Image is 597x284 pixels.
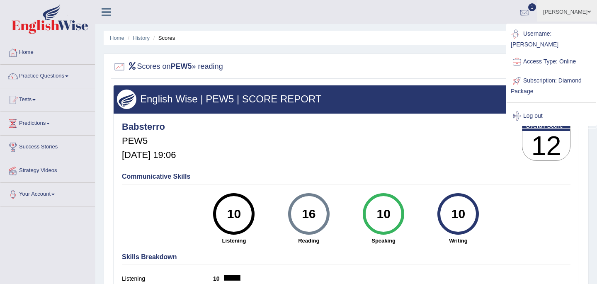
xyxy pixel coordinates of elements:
[0,88,95,109] a: Tests
[122,173,570,180] h4: Communicative Skills
[0,41,95,62] a: Home
[528,3,536,11] span: 1
[171,62,192,70] b: PEW5
[122,253,570,261] h4: Skills Breakdown
[368,197,398,231] div: 10
[151,34,175,42] li: Scores
[507,24,596,52] a: Username: [PERSON_NAME]
[276,237,342,245] strong: Reading
[507,107,596,126] a: Log out
[0,183,95,204] a: Your Account
[113,61,223,73] h2: Scores on » reading
[122,274,213,283] label: Listening
[122,122,176,132] h4: Babsterro
[425,237,491,245] strong: Writing
[525,122,567,129] b: Overall Score
[201,237,267,245] strong: Listening
[0,136,95,156] a: Success Stories
[294,197,324,231] div: 16
[122,136,176,146] h5: PEW5
[350,237,417,245] strong: Speaking
[0,112,95,133] a: Predictions
[122,150,176,160] h5: [DATE] 19:06
[522,131,570,161] h3: 12
[443,197,473,231] div: 10
[133,35,150,41] a: History
[0,159,95,180] a: Strategy Videos
[0,65,95,85] a: Practice Questions
[213,275,224,282] b: 10
[219,197,249,231] div: 10
[110,35,124,41] a: Home
[117,94,575,104] h3: English Wise | PEW5 | SCORE REPORT
[507,71,596,99] a: Subscription: Diamond Package
[117,90,136,109] img: wings.png
[507,52,596,71] a: Access Type: Online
